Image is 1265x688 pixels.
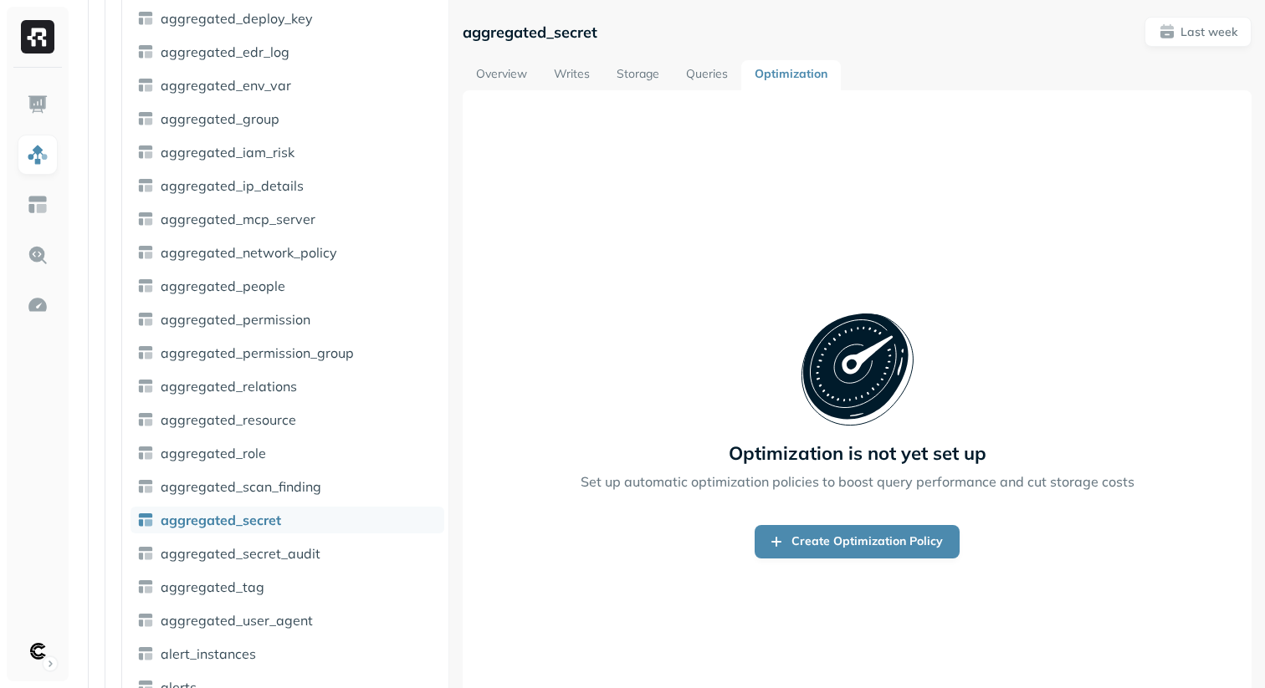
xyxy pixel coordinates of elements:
[131,105,444,132] a: aggregated_group
[131,473,444,500] a: aggregated_scan_finding
[131,306,444,333] a: aggregated_permission
[161,144,294,161] span: aggregated_iam_risk
[137,545,154,562] img: table
[131,72,444,99] a: aggregated_env_var
[131,540,444,567] a: aggregated_secret_audit
[1145,17,1252,47] button: Last week
[131,5,444,32] a: aggregated_deploy_key
[137,378,154,395] img: table
[131,172,444,199] a: aggregated_ip_details
[137,445,154,461] img: table
[729,441,986,465] p: Optimization is not yet set up
[131,607,444,634] a: aggregated_user_agent
[131,339,444,366] a: aggregated_permission_group
[137,311,154,328] img: table
[137,645,154,662] img: table
[161,512,281,528] span: aggregated_secret
[26,640,49,663] img: Clutch
[161,177,304,194] span: aggregated_ip_details
[137,211,154,227] img: table
[161,211,315,227] span: aggregated_mcp_server
[131,373,444,400] a: aggregated_relations
[161,578,264,595] span: aggregated_tag
[137,512,154,528] img: table
[755,525,960,558] a: Create Optimization Policy
[137,144,154,161] img: table
[673,60,741,90] a: Queries
[137,478,154,495] img: table
[27,144,49,166] img: Assets
[463,23,597,42] p: aggregated_secret
[131,573,444,600] a: aggregated_tag
[161,478,321,495] span: aggregated_scan_finding
[131,38,444,65] a: aggregated_edr_log
[137,411,154,428] img: table
[161,378,297,395] span: aggregated_relations
[741,60,841,90] a: Optimization
[131,507,444,533] a: aggregated_secret
[161,278,285,294] span: aggregated_people
[27,244,49,266] img: Query Explorer
[131,640,444,667] a: alert_instances
[131,440,444,466] a: aggregated_role
[161,645,256,662] span: alert_instances
[1180,24,1237,40] p: Last week
[137,10,154,27] img: table
[581,471,1134,492] p: Set up automatic optimization policies to boost query performance and cut storage costs
[27,194,49,216] img: Asset Explorer
[463,60,540,90] a: Overview
[137,43,154,60] img: table
[161,545,320,562] span: aggregated_secret_audit
[131,273,444,299] a: aggregated_people
[131,406,444,433] a: aggregated_resource
[137,278,154,294] img: table
[27,94,49,115] img: Dashboard
[161,311,310,328] span: aggregated_permission
[137,110,154,127] img: table
[161,10,313,27] span: aggregated_deploy_key
[161,110,279,127] span: aggregated_group
[137,177,154,194] img: table
[131,239,444,266] a: aggregated_network_policy
[131,206,444,232] a: aggregated_mcp_server
[161,77,291,94] span: aggregated_env_var
[161,612,313,629] span: aggregated_user_agent
[161,445,266,461] span: aggregated_role
[161,43,289,60] span: aggregated_edr_log
[137,578,154,595] img: table
[137,344,154,361] img: table
[540,60,603,90] a: Writes
[137,244,154,261] img: table
[161,411,296,428] span: aggregated_resource
[27,294,49,316] img: Optimization
[137,612,154,629] img: table
[161,244,337,261] span: aggregated_network_policy
[161,344,354,361] span: aggregated_permission_group
[131,139,444,166] a: aggregated_iam_risk
[21,20,54,54] img: Ryft
[137,77,154,94] img: table
[603,60,673,90] a: Storage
